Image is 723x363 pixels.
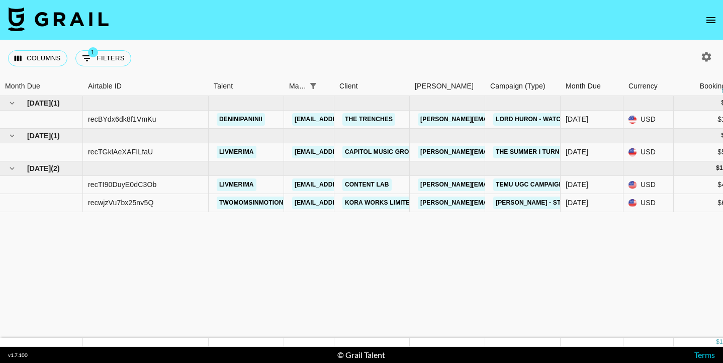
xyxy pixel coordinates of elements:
button: Show filters [306,79,320,93]
div: Client [339,76,358,96]
a: Temu UGC campaign for [DEMOGRAPHIC_DATA] [493,178,653,191]
a: [PERSON_NAME][EMAIL_ADDRESS][DOMAIN_NAME] [418,178,582,191]
a: [EMAIL_ADDRESS][PERSON_NAME][DOMAIN_NAME] [292,146,456,158]
span: [DATE] [27,131,51,141]
img: Grail Talent [8,7,109,31]
div: Jul '25 [566,114,588,124]
a: Lord Huron - Watch Me Go [493,113,590,126]
div: Month Due [5,76,40,96]
div: v 1.7.100 [8,352,28,358]
div: Manager [284,76,334,96]
div: USD [623,143,674,161]
a: deninipaninii [217,113,265,126]
div: $ [716,164,719,172]
div: USD [623,111,674,129]
a: [PERSON_NAME][EMAIL_ADDRESS][DOMAIN_NAME] [418,197,582,209]
div: USD [623,176,674,194]
a: [PERSON_NAME][EMAIL_ADDRESS][DOMAIN_NAME] [418,113,582,126]
div: Booker [410,76,485,96]
a: [PERSON_NAME] - Stay | Sound Promo [493,197,623,209]
a: [EMAIL_ADDRESS][PERSON_NAME][DOMAIN_NAME] [292,178,456,191]
div: [PERSON_NAME] [415,76,474,96]
a: livmerima [217,146,256,158]
a: [EMAIL_ADDRESS][PERSON_NAME][DOMAIN_NAME] [292,197,456,209]
div: Airtable ID [88,76,122,96]
button: hide children [5,161,19,175]
div: Talent [209,76,284,96]
div: recTI90DuyE0dC3Ob [88,179,156,190]
button: hide children [5,129,19,143]
div: Currency [628,76,658,96]
button: Sort [320,79,334,93]
span: ( 2 ) [51,163,60,173]
span: 1 [88,47,98,57]
span: [DATE] [27,98,51,108]
div: © Grail Talent [337,350,385,360]
div: Currency [623,76,674,96]
a: The Trenches [342,113,395,126]
button: Select columns [8,50,67,66]
span: ( 1 ) [51,131,60,141]
a: livmerima [217,178,256,191]
span: ( 1 ) [51,98,60,108]
a: KORA WORKS LIMITED [342,197,417,209]
a: Terms [694,350,715,359]
span: [DATE] [27,163,51,173]
div: recBYdx6dk8f1VmKu [88,114,156,124]
div: Sep '25 [566,179,588,190]
div: Campaign (Type) [490,76,546,96]
div: Sep '25 [566,198,588,208]
a: twomomsinmotion [217,197,286,209]
div: 1 active filter [306,79,320,93]
a: [PERSON_NAME][EMAIL_ADDRESS][DOMAIN_NAME] [418,146,582,158]
button: hide children [5,96,19,110]
div: $ [716,338,719,346]
div: Campaign (Type) [485,76,561,96]
a: [EMAIL_ADDRESS][PERSON_NAME][DOMAIN_NAME] [292,113,456,126]
div: Client [334,76,410,96]
div: Airtable ID [83,76,209,96]
div: recTGklAeXAFILfaU [88,147,153,157]
div: Month Due [566,76,601,96]
button: open drawer [701,10,721,30]
div: USD [623,194,674,212]
div: Aug '25 [566,147,588,157]
a: Content Lab [342,178,392,191]
div: Month Due [561,76,623,96]
button: Show filters [75,50,131,66]
div: Manager [289,76,306,96]
a: Capitol Music Group [342,146,420,158]
div: recwjzVu7bx25nv5Q [88,198,153,208]
div: Talent [214,76,233,96]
